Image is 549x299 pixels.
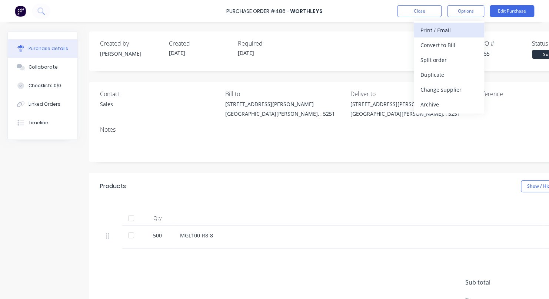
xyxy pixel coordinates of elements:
[100,100,113,108] div: Sales
[447,5,484,17] button: Options
[414,37,484,52] button: Convert to Bill
[8,95,77,114] button: Linked Orders
[414,67,484,82] button: Duplicate
[100,39,163,48] div: Created by
[8,39,77,58] button: Purchase details
[469,50,532,57] div: PO-0355
[8,58,77,76] button: Collaborate
[225,110,335,118] div: [GEOGRAPHIC_DATA][PERSON_NAME], , 5251
[414,23,484,37] button: Print / Email
[420,55,478,65] div: Split order
[29,119,48,126] div: Timeline
[29,64,58,70] div: Collaborate
[238,39,301,48] div: Required
[225,89,345,98] div: Bill to
[15,6,26,17] img: Factory
[397,5,442,17] button: Close
[350,110,460,118] div: [GEOGRAPHIC_DATA][PERSON_NAME], , 5251
[350,89,470,98] div: Deliver to
[8,114,77,132] button: Timeline
[414,52,484,67] button: Split order
[100,182,126,191] div: Products
[414,82,484,97] button: Change supplier
[8,76,77,95] button: Checklists 0/0
[180,231,539,239] div: MGL100-R8-8
[29,82,61,89] div: Checklists 0/0
[100,50,163,57] div: [PERSON_NAME]
[490,5,534,17] button: Edit Purchase
[141,211,174,226] div: Qty
[100,89,220,98] div: Contact
[29,101,60,108] div: Linked Orders
[420,99,478,110] div: Archive
[465,278,521,287] span: Sub total
[420,84,478,95] div: Change supplier
[420,40,478,50] div: Convert to Bill
[225,100,335,108] div: [STREET_ADDRESS][PERSON_NAME]
[420,69,478,80] div: Duplicate
[147,231,168,239] div: 500
[226,7,289,15] div: Purchase Order #486 -
[290,7,323,15] div: Worthleys
[414,97,484,112] button: Archive
[469,39,532,48] div: Xero PO #
[29,45,68,52] div: Purchase details
[169,39,232,48] div: Created
[420,25,478,36] div: Print / Email
[350,100,460,108] div: [STREET_ADDRESS][PERSON_NAME]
